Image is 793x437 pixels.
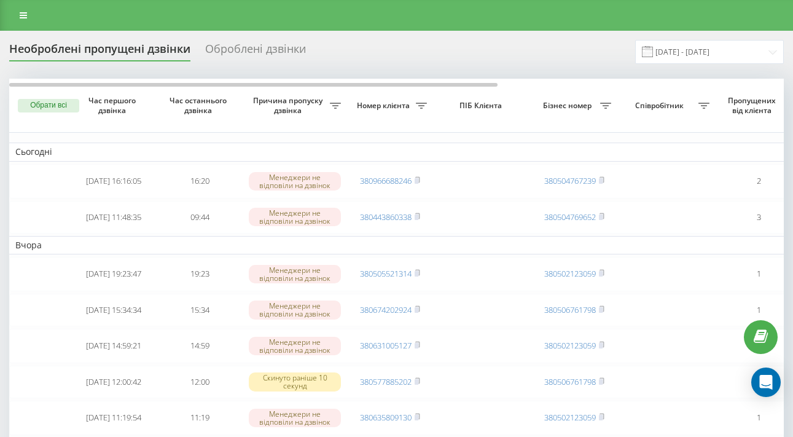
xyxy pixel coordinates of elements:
div: Менеджери не відповіли на дзвінок [249,265,341,283]
div: Менеджери не відповіли на дзвінок [249,337,341,355]
div: Менеджери не відповіли на дзвінок [249,208,341,226]
a: 380966688246 [360,175,412,186]
td: 19:23 [157,257,243,291]
td: [DATE] 15:34:34 [71,294,157,326]
span: ПІБ Клієнта [443,101,521,111]
a: 380635809130 [360,412,412,423]
td: [DATE] 14:59:21 [71,329,157,363]
a: 380502123059 [544,268,596,279]
td: [DATE] 11:48:35 [71,201,157,234]
a: 380502123059 [544,412,596,423]
div: Необроблені пропущені дзвінки [9,42,190,61]
td: 11:19 [157,401,243,435]
td: [DATE] 11:19:54 [71,401,157,435]
span: Пропущених від клієнта [722,96,784,115]
div: Менеджери не відповіли на дзвінок [249,409,341,427]
td: 15:34 [157,294,243,326]
td: [DATE] 19:23:47 [71,257,157,291]
a: 380506761798 [544,304,596,315]
a: 380631005127 [360,340,412,351]
span: Час останнього дзвінка [166,96,233,115]
td: 14:59 [157,329,243,363]
span: Номер клієнта [353,101,416,111]
a: 380674202924 [360,304,412,315]
a: 380504769652 [544,211,596,222]
a: 380443860338 [360,211,412,222]
span: Час першого дзвінка [80,96,147,115]
span: Причина пропуску дзвінка [249,96,330,115]
a: 380504767239 [544,175,596,186]
a: 380502123059 [544,340,596,351]
td: 16:20 [157,164,243,199]
div: Оброблені дзвінки [205,42,306,61]
div: Скинуто раніше 10 секунд [249,372,341,391]
div: Менеджери не відповіли на дзвінок [249,172,341,191]
div: Менеджери не відповіли на дзвінок [249,301,341,319]
a: 380577885202 [360,376,412,387]
button: Обрати всі [18,99,79,112]
div: Open Intercom Messenger [751,368,781,397]
a: 380505521314 [360,268,412,279]
span: Співробітник [623,101,698,111]
td: [DATE] 12:00:42 [71,366,157,398]
td: 12:00 [157,366,243,398]
td: 09:44 [157,201,243,234]
td: [DATE] 16:16:05 [71,164,157,199]
a: 380506761798 [544,376,596,387]
span: Бізнес номер [537,101,600,111]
